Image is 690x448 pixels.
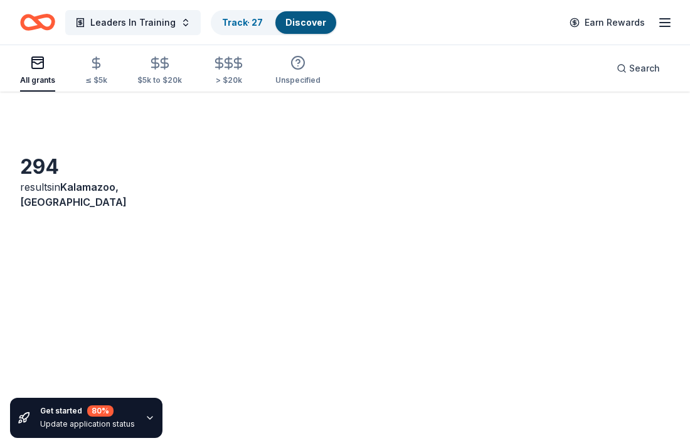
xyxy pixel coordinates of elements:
div: Unspecified [275,75,321,85]
span: in [20,181,127,208]
div: Get started [40,405,135,417]
span: Leaders In Training [90,15,176,30]
a: Track· 27 [222,17,263,28]
button: Track· 27Discover [211,10,337,35]
div: 294 [20,154,171,179]
div: results [20,179,171,210]
button: All grants [20,50,55,92]
div: > $20k [212,75,245,85]
button: Search [607,56,670,81]
button: ≤ $5k [85,51,107,92]
div: All grants [20,75,55,85]
div: ≤ $5k [85,75,107,85]
a: Discover [285,17,326,28]
div: Update application status [40,419,135,429]
a: Home [20,8,55,37]
button: $5k to $20k [137,51,182,92]
a: Earn Rewards [562,11,652,34]
span: Kalamazoo, [GEOGRAPHIC_DATA] [20,181,127,208]
div: 80 % [87,405,114,417]
button: Leaders In Training [65,10,201,35]
div: $5k to $20k [137,75,182,85]
span: Search [629,61,660,76]
button: > $20k [212,51,245,92]
button: Unspecified [275,50,321,92]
